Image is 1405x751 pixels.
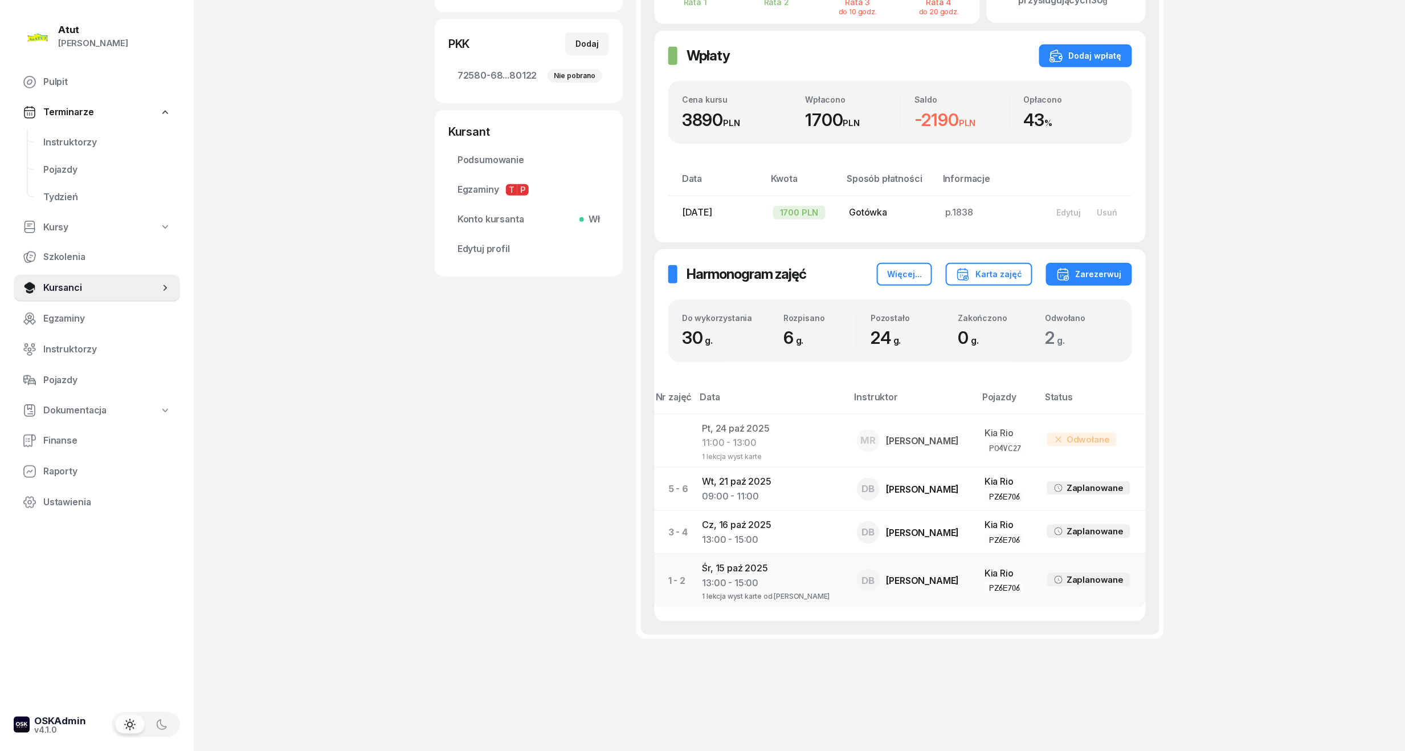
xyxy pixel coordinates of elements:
[1044,117,1052,128] small: %
[985,518,1029,533] div: Kia Rio
[1047,433,1117,446] div: Odwołane
[1067,524,1124,539] div: Zaplanowane
[693,554,847,607] td: Śr, 15 paź 2025
[14,68,180,96] a: Pulpit
[14,367,180,394] a: Pojazdy
[14,457,180,485] a: Raporty
[14,717,30,733] img: logo-xs-dark@2x.png
[682,327,718,348] span: 30
[861,527,875,537] span: DB
[1024,95,1119,104] div: Opłacono
[655,467,693,510] td: 5 - 6
[34,128,180,156] a: Instruktorzy
[843,117,860,128] small: PLN
[702,590,838,600] div: 1 lekcja wyst karte od [PERSON_NAME]
[682,95,791,104] div: Cena kursu
[34,183,180,210] a: Tydzień
[43,342,171,357] span: Instruktorzy
[1045,313,1118,323] div: Odwołano
[945,206,973,218] span: p.1838
[946,263,1032,286] button: Karta zajęć
[43,105,93,120] span: Terminarze
[668,171,764,196] th: Data
[936,171,1039,196] th: Informacje
[506,184,517,196] span: T
[1046,263,1132,286] button: Zarezerwuj
[956,267,1022,281] div: Karta zajęć
[43,162,171,177] span: Pojazdy
[1049,49,1122,63] div: Dodaj wpłatę
[1056,208,1081,217] div: Edytuj
[831,7,885,15] div: do 10 godz.
[1097,208,1117,217] div: Usuń
[575,37,599,51] div: Dodaj
[840,171,936,196] th: Sposób płatności
[985,474,1029,489] div: Kia Rio
[861,576,875,586] span: DB
[861,484,875,494] span: DB
[687,265,806,283] h2: Harmonogram zajęć
[796,335,804,346] small: g.
[43,189,171,204] span: Tydzień
[43,75,171,90] span: Pulpit
[517,184,529,196] span: P
[693,414,847,467] td: Pt, 24 paź 2025
[1038,389,1146,414] th: Status
[1045,327,1071,348] span: 2
[548,69,602,83] div: Nie pobrano
[1056,267,1122,281] div: Zarezerwuj
[702,450,838,460] div: 1 lekcja wyst karte
[1048,203,1089,222] button: Edytuj
[43,373,171,388] span: Pojazdy
[723,117,740,128] small: PLN
[43,281,160,295] span: Kursanci
[34,156,180,183] a: Pojazdy
[887,485,959,494] div: [PERSON_NAME]
[682,109,791,131] div: 3890
[1024,109,1119,131] div: 43
[849,205,927,220] div: Gotówka
[14,243,180,271] a: Szkolenia
[655,554,693,607] td: 1 - 2
[458,212,600,227] span: Konto kursanta
[877,263,932,286] button: Więcej...
[985,566,1029,581] div: Kia Rio
[871,327,906,348] span: 24
[448,206,609,233] a: Konto kursantaWł
[682,206,712,218] span: [DATE]
[687,47,730,65] h2: Wpłaty
[448,62,609,90] a: 72580-68...80122Nie pobrano
[58,35,128,50] div: [PERSON_NAME]
[43,433,171,448] span: Finanse
[860,436,876,445] span: MR
[1057,335,1065,346] small: g.
[14,488,180,515] a: Ustawienia
[14,274,180,302] a: Kursanci
[693,389,847,414] th: Data
[448,236,609,263] a: Edytuj profil
[914,95,1010,104] div: Saldo
[912,7,966,15] div: do 20 godz.
[783,313,856,323] div: Rozpisano
[887,436,959,445] div: [PERSON_NAME]
[806,95,901,104] div: Wpłacono
[764,171,840,196] th: Kwota
[783,327,810,348] span: 6
[14,397,180,424] a: Dokumentacja
[702,436,838,450] div: 11:00 - 13:00
[458,68,600,83] span: 72580-68...80122
[43,250,171,265] span: Szkolenia
[702,489,838,504] div: 09:00 - 11:00
[989,535,1020,545] div: PZ6E706
[989,443,1021,453] div: PO4VC27
[1039,44,1132,67] button: Dodaj wpłatę
[1089,203,1125,222] button: Usuń
[975,389,1038,414] th: Pojazdy
[43,495,171,510] span: Ustawienia
[34,725,86,733] div: v4.1.0
[958,327,985,348] span: 0
[989,583,1020,592] div: PZ6E706
[458,182,600,197] span: Egzaminy
[702,533,838,547] div: 13:00 - 15:00
[1067,573,1124,587] div: Zaplanowane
